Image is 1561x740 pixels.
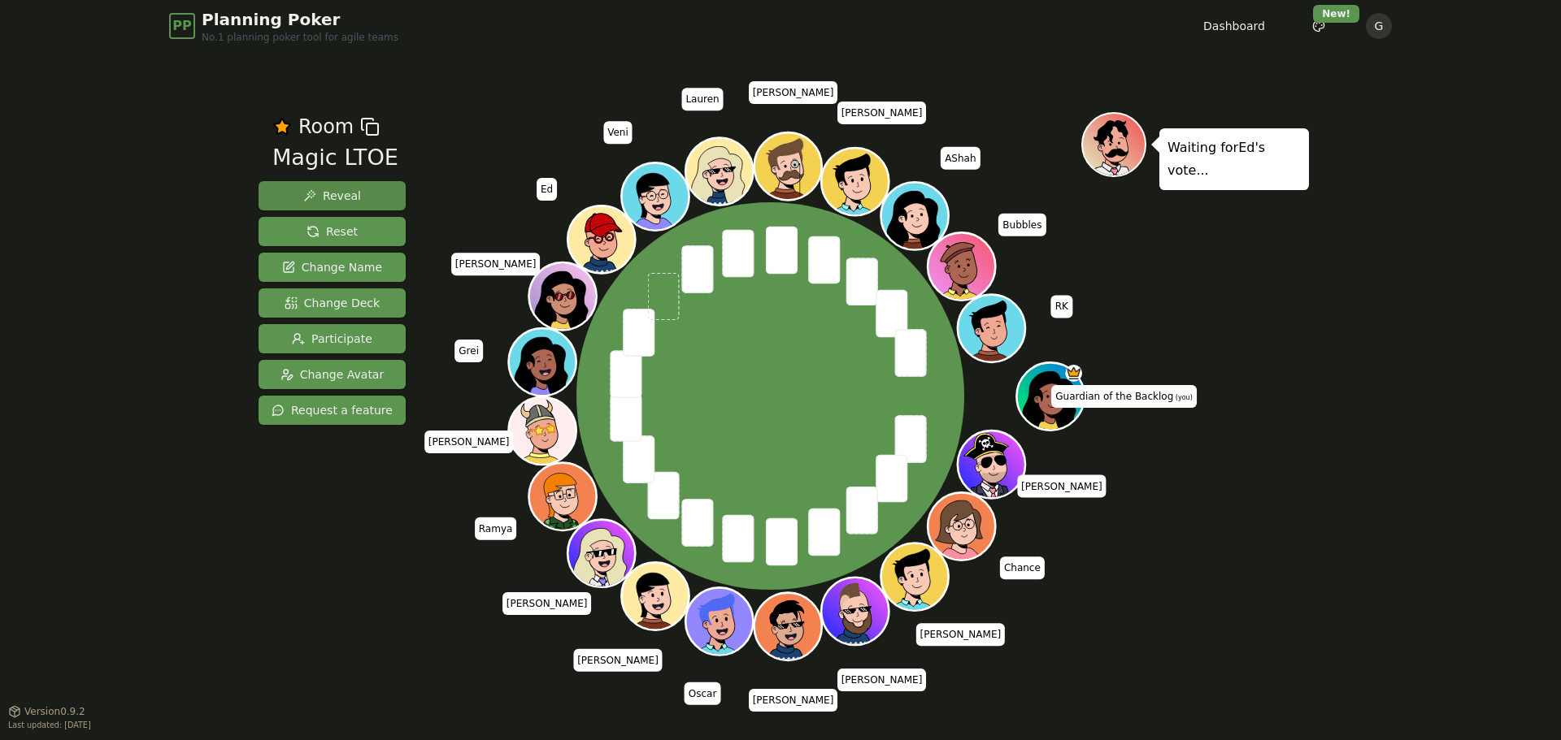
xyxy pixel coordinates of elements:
[282,259,382,275] span: Change Name
[475,517,517,539] span: Click to change your name
[1313,5,1359,23] div: New!
[272,141,398,175] div: Magic LTOE
[1051,385,1197,408] span: Click to change your name
[1167,136,1301,182] p: Waiting for Ed 's vote...
[259,253,406,282] button: Change Name
[259,396,406,425] button: Request a feature
[1304,11,1333,41] button: New!
[1019,365,1082,428] button: Click to change your avatar
[837,669,927,691] span: Click to change your name
[424,430,514,452] span: Click to change your name
[749,80,838,103] span: Click to change your name
[998,213,1046,236] span: Click to change your name
[502,592,592,615] span: Click to change your name
[837,101,927,123] span: Click to change your name
[451,253,541,275] span: Click to change your name
[259,181,406,210] button: Reveal
[8,705,85,718] button: Version0.9.2
[915,623,1005,646] span: Click to change your name
[1366,13,1392,39] button: G
[454,340,483,362] span: Click to change your name
[292,331,372,347] span: Participate
[202,8,398,31] span: Planning Poker
[272,112,292,141] button: Remove as favourite
[202,31,398,44] span: No.1 planning poker tool for agile teams
[1000,556,1045,579] span: Click to change your name
[1203,18,1265,34] a: Dashboard
[172,16,191,36] span: PP
[941,146,980,169] span: Click to change your name
[1051,295,1072,318] span: Click to change your name
[169,8,398,44] a: PPPlanning PokerNo.1 planning poker tool for agile teams
[272,402,393,418] span: Request a feature
[537,177,557,200] span: Click to change your name
[24,705,85,718] span: Version 0.9.2
[681,88,723,110] span: Click to change your name
[259,288,406,318] button: Change Deck
[603,121,633,144] span: Click to change your name
[259,324,406,353] button: Participate
[1173,394,1193,401] span: (you)
[1065,365,1082,382] span: Guardian of the Backlog is the host
[8,721,91,729] span: Last updated: [DATE]
[298,112,354,141] span: Room
[285,295,380,311] span: Change Deck
[685,682,721,704] span: Click to change your name
[259,360,406,389] button: Change Avatar
[280,366,385,383] span: Change Avatar
[749,689,838,712] span: Click to change your name
[1017,474,1107,497] span: Click to change your name
[259,217,406,246] button: Reset
[307,223,358,240] span: Reset
[303,188,361,204] span: Reveal
[573,648,663,671] span: Click to change your name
